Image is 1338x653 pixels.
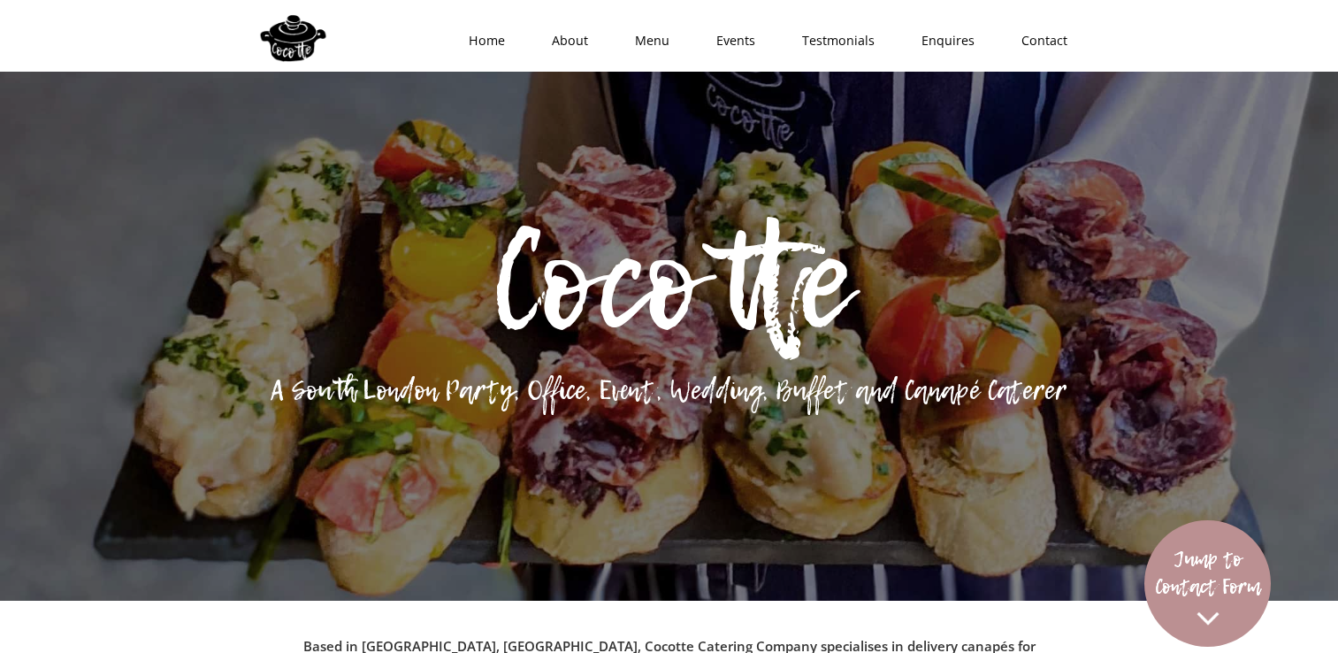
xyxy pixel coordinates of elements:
[773,14,892,67] a: Testmonials
[440,14,523,67] a: Home
[687,14,773,67] a: Events
[992,14,1085,67] a: Contact
[892,14,992,67] a: Enquires
[523,14,606,67] a: About
[606,14,687,67] a: Menu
